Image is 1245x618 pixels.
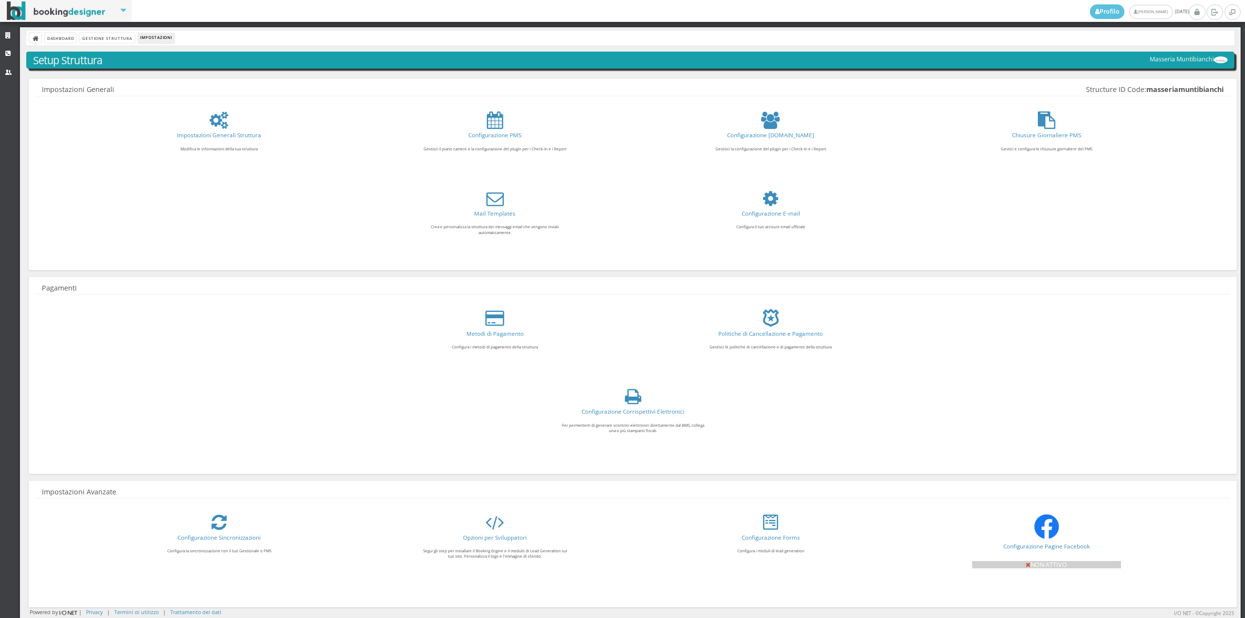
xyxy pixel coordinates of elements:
div: Gestisci la configurazione del plugin per i Check-In e i Report [692,142,850,156]
a: Trattamento dei dati [170,608,221,616]
div: Gestici e configura le chiusure giornaliere del PMS [968,142,1125,156]
div: Crea e personalizza la struttura dei messaggi email che vengono inviati automaticamente. [416,219,574,239]
a: Metodi di Pagamento [466,329,524,337]
h3: Setup Struttura [33,54,1228,67]
a: Gestione Struttura [80,33,134,43]
div: Modifica le informazioni della tua struttura [141,142,298,162]
div: Configura il tuo account email ufficiale [692,219,850,234]
a: Profilo [1090,4,1125,19]
li: Impostazioni [138,33,175,43]
img: f_logo_RGB-Blue_58.png [1033,513,1060,540]
div: Configura la sincronizzazione con il tuo Gestionale o PMS [141,544,298,558]
img: 56db488bc92111ef969d06d5a9c234c7.png [1214,56,1227,63]
a: Configurazione PMS [468,131,521,139]
a: Chiusure Giornaliere PMS [1012,131,1081,139]
div: Configura i moduli di lead generation [692,544,850,558]
a: Configurazione Sincronizzazioni [178,533,261,541]
div: Configura i metodi di pagamento della struttura [416,340,574,360]
h5: NON ATTIVO [972,561,1121,568]
div: | [107,608,110,616]
div: Powered by | [30,608,82,617]
a: Configurazione [DOMAIN_NAME] [727,131,814,139]
a: Dashboard [45,33,76,43]
div: | [163,608,166,616]
div: Gestisci le politiche di cancellazione e di pagamento della struttura [692,340,850,360]
div: Segui gli step per installare il Booking Engine e il modulo di Lead Generation sul tuo sito. Pers... [416,544,574,563]
a: Termini di utilizzo [114,608,159,616]
div: Gestisci il piano camere e la configurazione del plugin per i Check-In e i Report [416,142,574,156]
span: [DATE] [1090,4,1189,19]
img: BookingDesigner.com [7,1,106,20]
h5: Masseria Muntibianchi [1150,55,1227,63]
a: Configurazione Forms [742,533,800,541]
a: Configurazione Corrispettivi Elettronici [582,407,684,415]
a: Mail Templates [474,209,516,217]
span: Structure ID Code: [1086,85,1224,93]
div: Per permetterti di generare scontrini elettronici direttamente dal BMS, collega una o più stampan... [554,418,711,444]
a: Impostazioni Generali Struttura [177,131,261,139]
span: Impostazioni Avanzate [42,487,116,496]
a: Configurazione E-mail [742,209,800,217]
a: Opzioni per Sviluppatori [463,533,527,541]
a: Politiche di Cancellazione e Pagamento [718,329,823,337]
a: [PERSON_NAME] [1129,5,1173,19]
span: Impostazioni Generali [42,85,114,94]
a: Configurazione Pagine Facebook [1003,542,1090,550]
b: masseriamuntibianchi [1146,85,1224,94]
a: Privacy [86,608,103,616]
span: Pagamenti [42,283,77,292]
img: ionet_small_logo.png [58,609,79,617]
